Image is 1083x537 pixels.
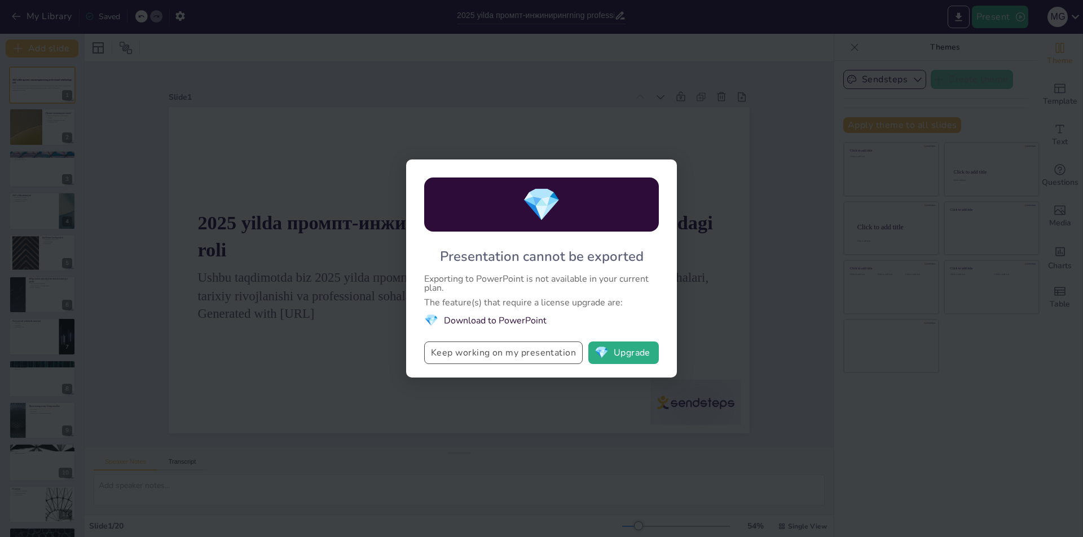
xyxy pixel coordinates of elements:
[588,341,659,364] button: diamondUpgrade
[424,313,659,328] li: Download to PowerPoint
[440,247,644,265] div: Presentation cannot be exported
[424,341,583,364] button: Keep working on my presentation
[595,347,609,358] span: diamond
[424,313,438,328] span: diamond
[522,183,561,227] span: diamond
[424,274,659,292] div: Exporting to PowerPoint is not available in your current plan.
[424,298,659,307] div: The feature(s) that require a license upgrade are:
